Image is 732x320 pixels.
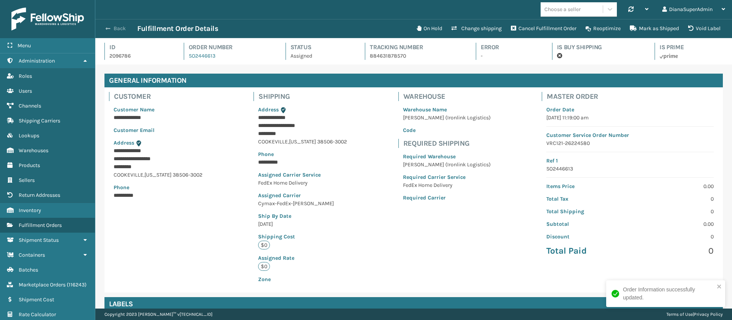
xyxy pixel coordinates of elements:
[586,26,591,32] i: Reoptimize
[258,179,347,187] p: FedEx Home Delivery
[635,220,714,228] p: 0.00
[546,195,625,203] p: Total Tax
[546,131,714,139] p: Customer Service Order Number
[258,233,347,241] p: Shipping Cost
[289,138,316,145] span: [US_STATE]
[19,237,59,243] span: Shipment Status
[19,222,62,228] span: Fulfillment Orders
[370,43,462,52] h4: Tracking Number
[581,21,625,36] button: Reoptimize
[19,177,35,183] span: Sellers
[546,165,714,173] p: SO2446613
[403,161,491,169] p: [PERSON_NAME] (Ironlink Logistics)
[258,220,347,228] p: [DATE]
[546,207,625,215] p: Total Shipping
[403,181,491,189] p: FedEx Home Delivery
[317,138,347,145] span: 38506-3002
[546,245,625,257] p: Total Paid
[291,43,352,52] h4: Status
[258,241,270,249] p: $0
[403,92,495,101] h4: Warehouse
[19,296,54,303] span: Shipment Cost
[114,183,202,191] p: Phone
[258,254,347,262] p: Assigned Rate
[19,252,45,258] span: Containers
[144,172,172,178] span: [US_STATE]
[18,42,31,49] span: Menu
[546,182,625,190] p: Items Price
[403,153,491,161] p: Required Warehouse
[19,147,48,154] span: Warehouses
[688,26,693,31] i: VOIDLABEL
[104,309,212,320] p: Copyright 2023 [PERSON_NAME]™ v [TECHNICAL_ID]
[288,138,289,145] span: ,
[660,43,723,52] h4: Is Prime
[546,220,625,228] p: Subtotal
[635,207,714,215] p: 0
[19,88,32,94] span: Users
[109,52,170,60] p: 2096786
[258,199,347,207] p: Cymax-FedEx-[PERSON_NAME]
[447,21,506,36] button: Change shipping
[403,139,495,148] h4: Required Shipping
[114,92,207,101] h4: Customer
[19,281,66,288] span: Marketplace Orders
[717,283,722,291] button: close
[258,212,347,220] p: Ship By Date
[258,106,279,113] span: Address
[506,21,581,36] button: Cancel Fulfillment Order
[403,194,491,202] p: Required Carrier
[109,43,170,52] h4: Id
[291,52,352,60] p: Assigned
[511,26,516,31] i: Cancel Fulfillment Order
[258,275,347,283] p: Zone
[19,58,55,64] span: Administration
[684,21,725,36] button: Void Label
[104,297,723,311] h4: Labels
[189,53,215,59] a: SO2446613
[403,114,491,122] p: [PERSON_NAME] (Ironlink Logistics)
[546,139,714,147] p: VRC121-26224580
[19,117,60,124] span: Shipping Carriers
[19,311,56,318] span: Rate Calculator
[546,106,714,114] p: Order Date
[102,25,137,32] button: Back
[412,21,447,36] button: On Hold
[417,26,421,31] i: On Hold
[137,24,218,33] h3: Fulfillment Order Details
[635,182,714,190] p: 0.00
[114,140,134,146] span: Address
[625,21,684,36] button: Mark as Shipped
[623,286,714,302] div: Order Information successfully updated.
[546,114,714,122] p: [DATE] 11:19:00 am
[258,150,347,158] p: Phone
[189,43,272,52] h4: Order Number
[114,126,202,134] p: Customer Email
[544,5,581,13] div: Choose a seller
[114,172,143,178] span: COOKEVILLE
[19,207,41,214] span: Inventory
[67,281,87,288] span: ( 116243 )
[403,173,491,181] p: Required Carrier Service
[635,195,714,203] p: 0
[481,52,538,60] p: -
[258,191,347,199] p: Assigned Carrier
[11,8,84,31] img: logo
[19,132,39,139] span: Lookups
[19,162,40,169] span: Products
[557,43,641,52] h4: Is Buy Shipping
[370,52,462,60] p: 884631878570
[635,245,714,257] p: 0
[258,138,288,145] span: COOKEVILLE
[19,73,32,79] span: Roles
[451,26,457,31] i: Change shipping
[173,172,202,178] span: 38506-3002
[19,192,60,198] span: Return Addresses
[258,171,347,179] p: Assigned Carrier Service
[258,262,270,271] p: $0
[547,92,718,101] h4: Master Order
[143,172,144,178] span: ,
[546,157,714,165] p: Ref 1
[403,106,491,114] p: Warehouse Name
[258,92,352,101] h4: Shipping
